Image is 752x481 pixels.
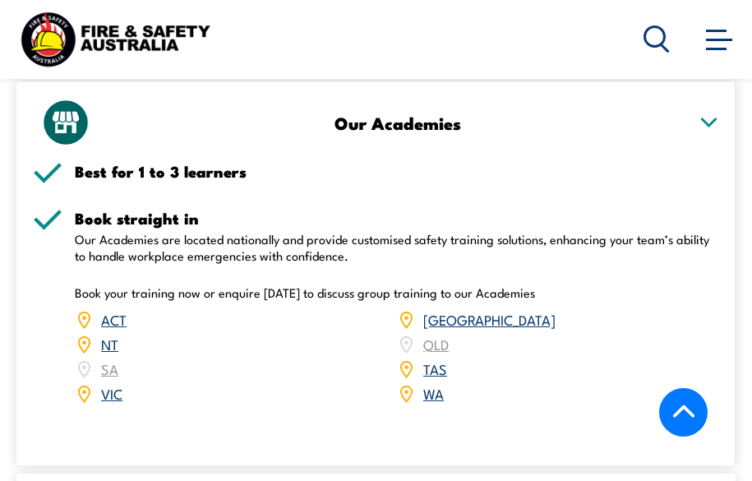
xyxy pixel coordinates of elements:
[423,383,444,403] a: WA
[101,309,127,329] a: ACT
[101,334,118,354] a: NT
[423,309,556,329] a: [GEOGRAPHIC_DATA]
[109,113,686,132] h3: Our Academies
[101,383,122,403] a: VIC
[423,358,447,378] a: TAS
[75,284,719,301] p: Book your training now or enquire [DATE] to discuss group training to our Academies
[75,164,719,179] h5: Best for 1 to 3 learners
[75,210,719,226] h5: Book straight in
[75,231,719,264] p: Our Academies are located nationally and provide customised safety training solutions, enhancing ...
